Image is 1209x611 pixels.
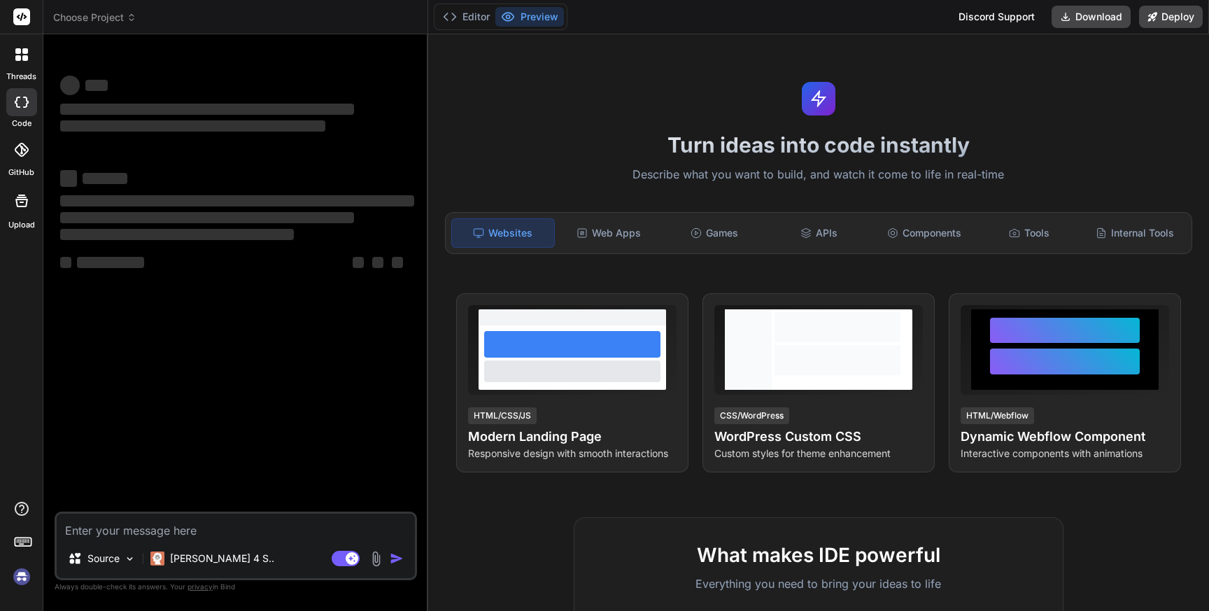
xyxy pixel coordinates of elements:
p: Everything you need to bring your ideas to life [597,575,1040,592]
span: ‌ [85,80,108,91]
h4: WordPress Custom CSS [714,427,923,447]
span: ‌ [60,76,80,95]
div: APIs [768,218,870,248]
span: ‌ [77,257,144,268]
p: Custom styles for theme enhancement [714,447,923,461]
img: Pick Models [124,553,136,565]
label: threads [6,71,36,83]
label: Upload [8,219,35,231]
span: ‌ [83,173,127,184]
div: Web Apps [558,218,660,248]
p: Responsive design with smooth interactions [468,447,677,461]
span: ‌ [60,212,354,223]
span: privacy [188,582,213,591]
span: ‌ [60,120,325,132]
div: HTML/Webflow [961,407,1034,424]
button: Download [1052,6,1131,28]
div: CSS/WordPress [714,407,789,424]
p: Always double-check its answers. Your in Bind [55,580,417,594]
span: Choose Project [53,10,136,24]
div: Games [663,218,765,248]
label: code [12,118,31,129]
button: Editor [437,7,495,27]
img: icon [390,552,404,566]
div: Components [873,218,975,248]
img: signin [10,565,34,589]
label: GitHub [8,167,34,178]
span: ‌ [60,195,414,206]
div: Tools [978,218,1080,248]
h4: Modern Landing Page [468,427,677,447]
p: [PERSON_NAME] 4 S.. [170,552,274,566]
p: Source [87,552,120,566]
h2: What makes IDE powerful [597,540,1040,570]
span: ‌ [60,229,294,240]
span: ‌ [60,257,71,268]
div: Websites [451,218,555,248]
span: ‌ [392,257,403,268]
p: Interactive components with animations [961,447,1169,461]
button: Deploy [1139,6,1203,28]
p: Describe what you want to build, and watch it come to life in real-time [437,166,1201,184]
h4: Dynamic Webflow Component [961,427,1169,447]
h1: Turn ideas into code instantly [437,132,1201,157]
div: HTML/CSS/JS [468,407,537,424]
span: ‌ [60,104,354,115]
div: Internal Tools [1084,218,1186,248]
img: attachment [368,551,384,567]
img: Claude 4 Sonnet [150,552,164,566]
div: Discord Support [950,6,1043,28]
span: ‌ [60,170,77,187]
button: Preview [495,7,564,27]
span: ‌ [372,257,383,268]
span: ‌ [353,257,364,268]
